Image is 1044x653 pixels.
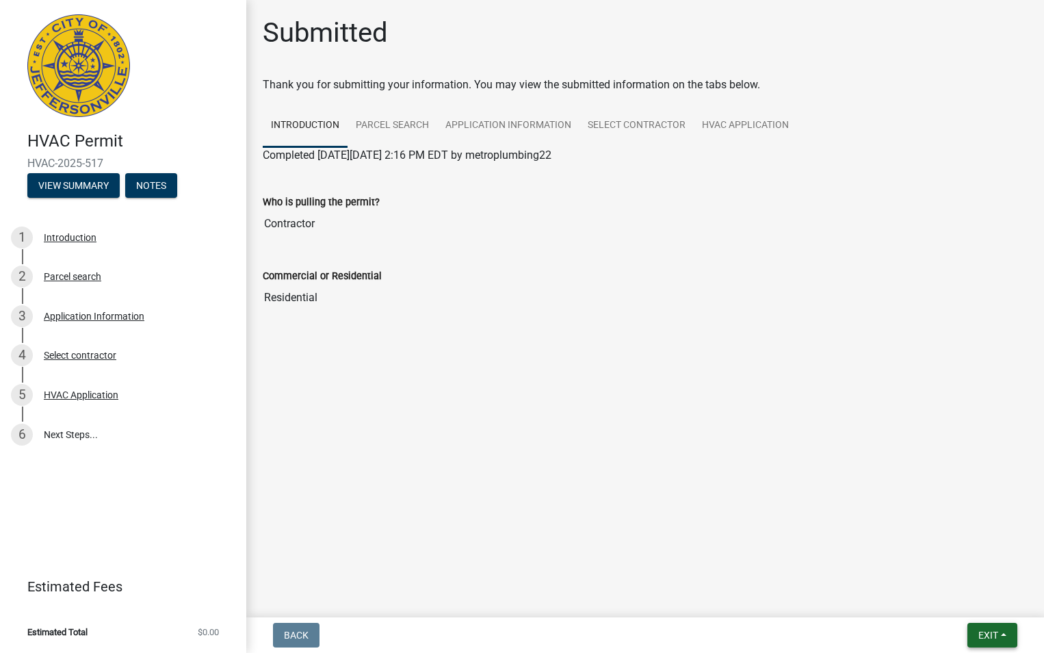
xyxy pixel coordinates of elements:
[44,272,101,281] div: Parcel search
[967,623,1017,648] button: Exit
[273,623,319,648] button: Back
[27,181,120,192] wm-modal-confirm: Summary
[27,14,130,117] img: City of Jeffersonville, Indiana
[44,233,96,242] div: Introduction
[263,77,1028,93] div: Thank you for submitting your information. You may view the submitted information on the tabs below.
[579,104,694,148] a: Select contractor
[44,390,118,400] div: HVAC Application
[348,104,437,148] a: Parcel search
[284,630,309,641] span: Back
[978,630,998,641] span: Exit
[125,173,177,198] button: Notes
[11,424,33,446] div: 6
[27,131,235,151] h4: HVAC Permit
[694,104,797,148] a: HVAC Application
[437,104,579,148] a: Application Information
[263,104,348,148] a: Introduction
[27,157,219,170] span: HVAC-2025-517
[11,384,33,406] div: 5
[263,16,388,49] h1: Submitted
[263,272,382,281] label: Commercial or Residential
[263,198,380,207] label: Who is pulling the permit?
[11,227,33,248] div: 1
[44,311,144,321] div: Application Information
[11,573,224,600] a: Estimated Fees
[27,628,88,637] span: Estimated Total
[11,305,33,327] div: 3
[44,350,116,360] div: Select contractor
[11,344,33,366] div: 4
[11,266,33,287] div: 2
[263,149,551,162] span: Completed [DATE][DATE] 2:16 PM EDT by metroplumbing22
[198,628,219,637] span: $0.00
[27,173,120,198] button: View Summary
[125,181,177,192] wm-modal-confirm: Notes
